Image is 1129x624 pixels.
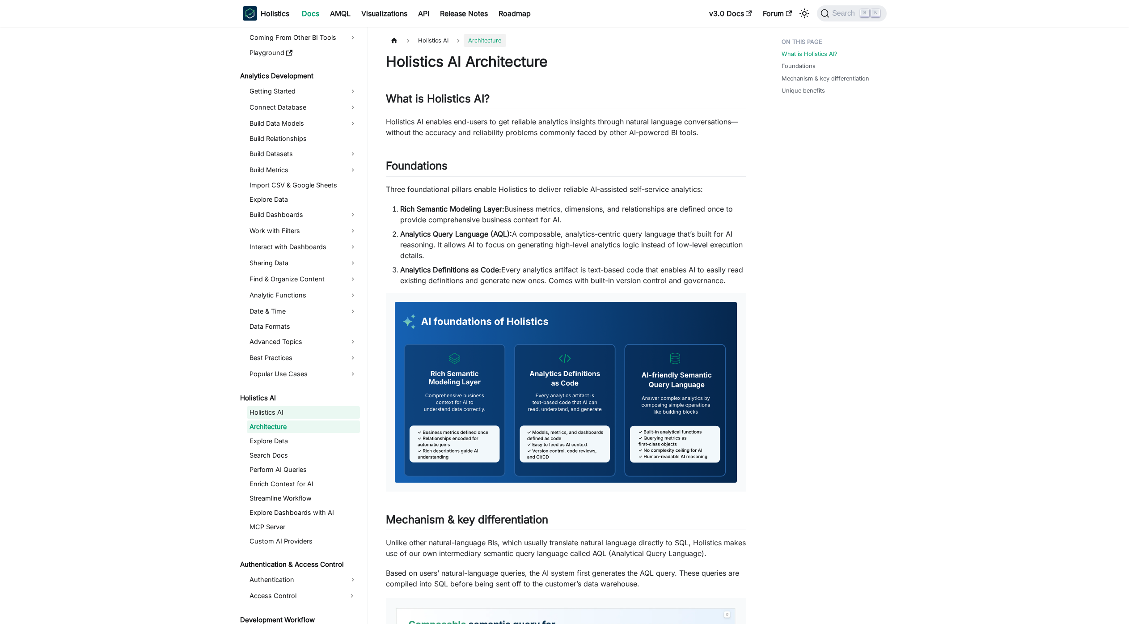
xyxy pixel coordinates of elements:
[386,34,403,47] a: Home page
[247,463,360,476] a: Perform AI Queries
[247,256,360,270] a: Sharing Data
[247,449,360,462] a: Search Docs
[237,558,360,571] a: Authentication & Access Control
[757,6,797,21] a: Forum
[386,513,746,530] h2: Mechanism & key differentiation
[325,6,356,21] a: AMQL
[247,351,360,365] a: Best Practices
[247,288,360,302] a: Analytic Functions
[386,34,746,47] nav: Breadcrumbs
[247,132,360,145] a: Build Relationships
[247,30,360,45] a: Coming From Other BI Tools
[386,537,746,559] p: Unlike other natural-language BIs, which usually translate natural language directly to SQL, Holi...
[247,506,360,519] a: Explore Dashboards with AI
[247,84,360,98] a: Getting Started
[247,208,360,222] a: Build Dashboards
[247,240,360,254] a: Interact with Dashboards
[243,6,289,21] a: HolisticsHolistics
[247,100,360,115] a: Connect Database
[247,492,360,505] a: Streamline Workflow
[493,6,536,21] a: Roadmap
[247,335,360,349] a: Advanced Topics
[782,62,816,70] a: Foundations
[386,184,746,195] p: Three foundational pillars enable Holistics to deliver reliable AI-assisted self-service analytics:
[247,435,360,447] a: Explore Data
[860,9,869,17] kbd: ⌘
[704,6,757,21] a: v3.0 Docs
[400,229,512,238] strong: Analytics Query Language (AQL):
[356,6,413,21] a: Visualizations
[234,27,368,624] nav: Docs sidebar
[386,116,746,138] p: Holistics AI enables end-users to get reliable analytics insights through natural language conver...
[247,589,344,603] a: Access Control
[414,34,453,47] span: Holistics AI
[247,521,360,533] a: MCP Server
[247,420,360,433] a: Architecture
[247,179,360,191] a: Import CSV & Google Sheets
[782,74,869,83] a: Mechanism & key differentiation
[247,272,360,286] a: Find & Organize Content
[386,53,746,71] h1: Holistics AI Architecture
[237,70,360,82] a: Analytics Development
[344,589,360,603] button: Expand sidebar category 'Access Control'
[247,116,360,131] a: Build Data Models
[400,204,746,225] li: Business metrics, dimensions, and relationships are defined once to provide comprehensive busines...
[247,406,360,419] a: Holistics AI
[829,9,860,17] span: Search
[247,193,360,206] a: Explore Data
[797,6,812,21] button: Switch between dark and light mode (currently light mode)
[247,147,360,161] a: Build Datasets
[395,302,737,483] img: AI Foundations
[464,34,506,47] span: Architecture
[247,320,360,333] a: Data Formats
[400,264,746,286] li: Every analytics artifact is text-based code that enables AI to easily read existing definitions a...
[386,159,746,176] h2: Foundations
[247,304,360,318] a: Date & Time
[435,6,493,21] a: Release Notes
[413,6,435,21] a: API
[247,47,360,59] a: Playground
[386,568,746,589] p: Based on users’ natural-language queries, the AI system first generates the AQL query. These quer...
[817,5,886,21] button: Search (Command+K)
[400,229,746,261] li: A composable, analytics-centric query language that’s built for AI reasoning. It allows AI to foc...
[400,265,501,274] strong: Analytics Definitions as Code:
[247,367,360,381] a: Popular Use Cases
[871,9,880,17] kbd: K
[261,8,289,19] b: Holistics
[782,86,825,95] a: Unique benefits
[782,50,837,58] a: What is Holistics AI?
[400,204,504,213] strong: Rich Semantic Modeling Layer:
[386,92,746,109] h2: What is Holistics AI?
[296,6,325,21] a: Docs
[247,478,360,490] a: Enrich Context for AI
[237,392,360,404] a: Holistics AI
[247,163,360,177] a: Build Metrics
[247,535,360,548] a: Custom AI Providers
[243,6,257,21] img: Holistics
[247,224,360,238] a: Work with Filters
[247,573,360,587] a: Authentication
